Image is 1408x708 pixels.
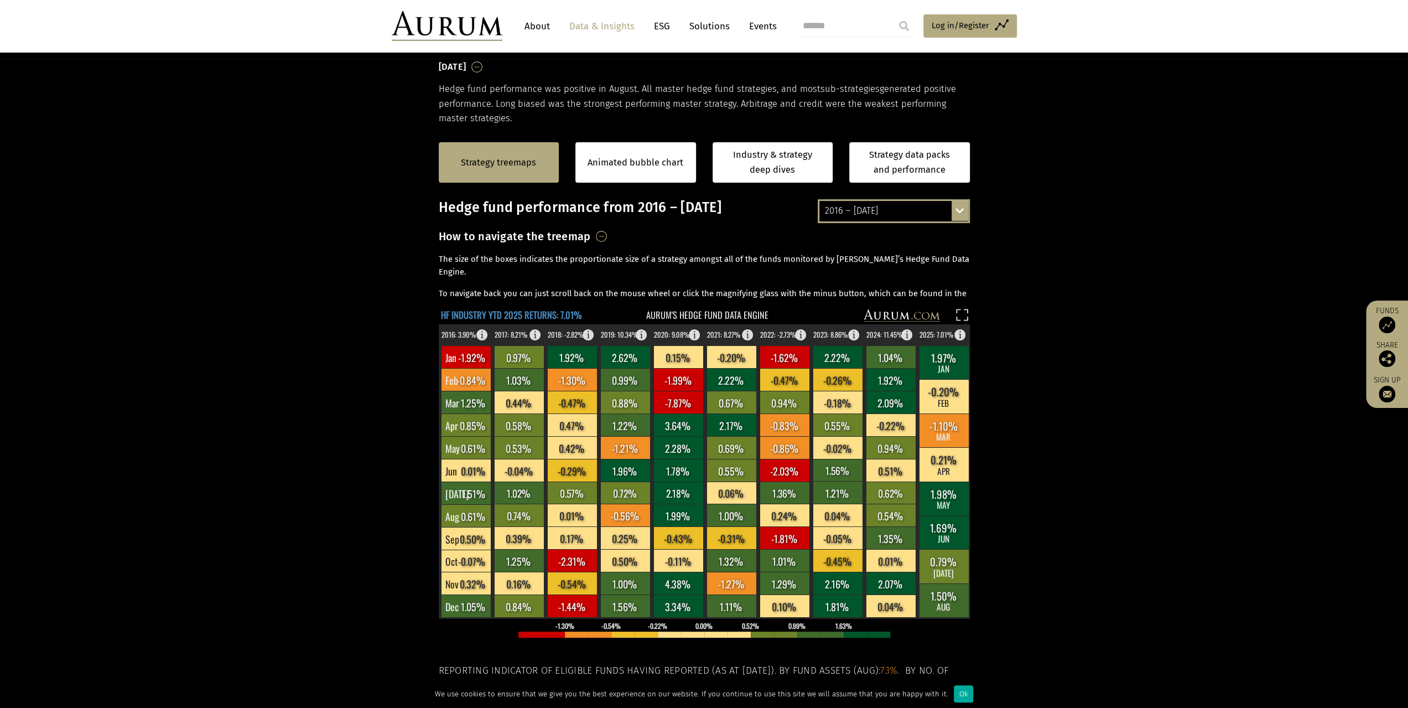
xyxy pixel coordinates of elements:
[439,227,591,246] h3: How to navigate the treemap
[744,16,777,37] a: Events
[1379,317,1395,333] img: Access Funds
[713,142,833,183] a: Industry & strategy deep dives
[439,664,970,693] h5: Reporting indicator of eligible funds having reported (as at [DATE]). By fund assets (Aug): . By ...
[1371,342,1402,367] div: Share
[519,16,555,37] a: About
[954,685,973,702] div: Ok
[923,14,1017,38] a: Log in/Register
[880,665,897,676] span: 73%
[392,11,502,41] img: Aurum
[439,59,466,75] h3: [DATE]
[439,82,970,126] p: Hedge fund performance was positive in August. All master hedge fund strategies, and most generat...
[684,16,735,37] a: Solutions
[932,19,989,32] span: Log in/Register
[820,84,880,94] span: sub-strategies
[849,142,970,183] a: Strategy data packs and performance
[819,201,968,221] div: 2016 – [DATE]
[648,16,676,37] a: ESG
[564,16,640,37] a: Data & Insights
[439,253,970,301] div: The size of the boxes indicates the proportionate size of a strategy amongst all of the funds mon...
[1379,350,1395,367] img: Share this post
[588,156,683,170] a: Animated bubble chart
[893,15,915,37] input: Submit
[1379,386,1395,402] img: Sign up to our newsletter
[1371,375,1402,402] a: Sign up
[461,156,536,170] a: Strategy treemaps
[439,199,970,216] h3: Hedge fund performance from 2016 – [DATE]
[439,287,970,314] p: To navigate back you can just scroll back on the mouse wheel or click the magnifying glass with t...
[1371,306,1402,333] a: Funds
